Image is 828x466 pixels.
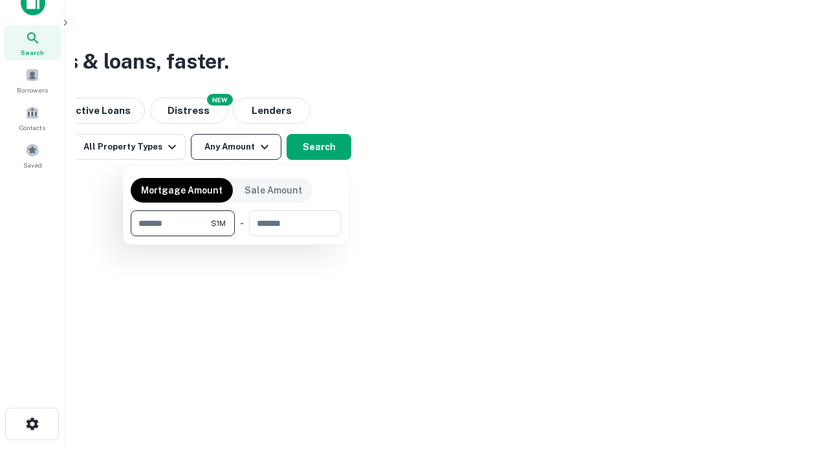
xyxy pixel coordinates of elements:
div: - [240,210,244,236]
p: Sale Amount [245,183,302,197]
span: $1M [211,217,226,229]
p: Mortgage Amount [141,183,223,197]
iframe: Chat Widget [763,362,828,425]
